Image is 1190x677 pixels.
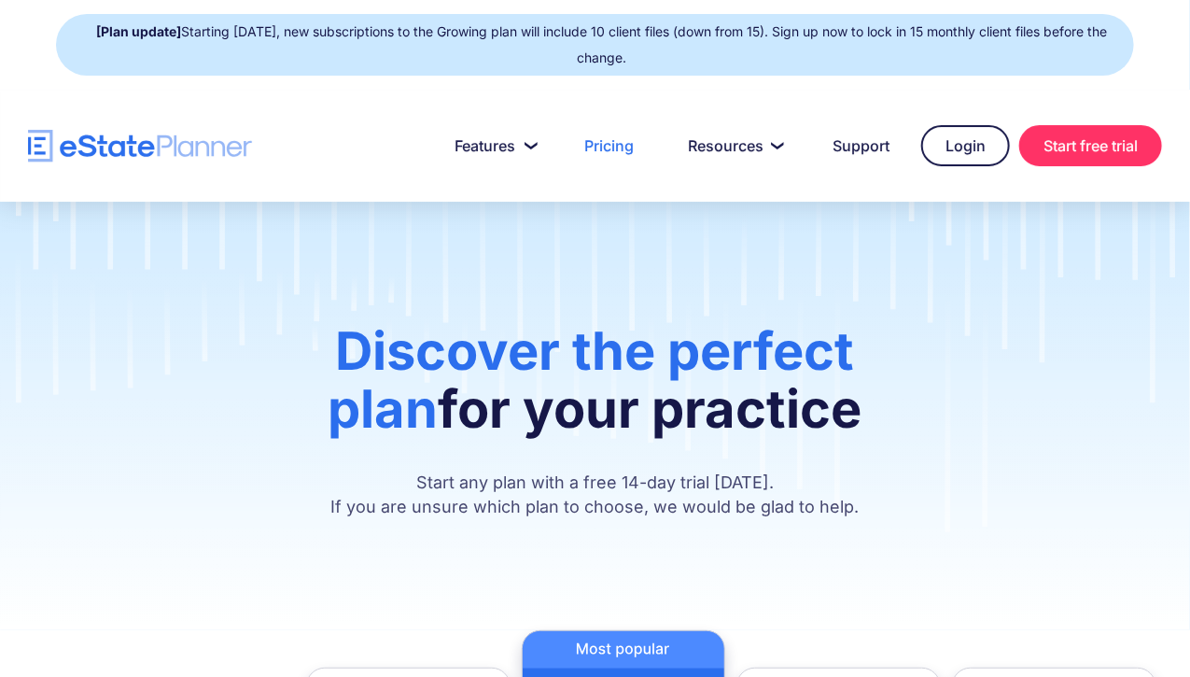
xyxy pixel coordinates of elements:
a: Pricing [562,127,656,164]
a: Start free trial [1019,125,1162,166]
h1: for your practice [266,322,924,457]
span: Discover the perfect plan [329,319,855,441]
p: Start any plan with a free 14-day trial [DATE]. If you are unsure which plan to choose, we would ... [266,471,924,519]
a: Resources [665,127,801,164]
div: Starting [DATE], new subscriptions to the Growing plan will include 10 client files (down from 15... [75,19,1128,71]
a: Features [432,127,553,164]
strong: [Plan update] [96,23,181,39]
a: Login [921,125,1010,166]
a: home [28,130,252,162]
a: Support [810,127,912,164]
